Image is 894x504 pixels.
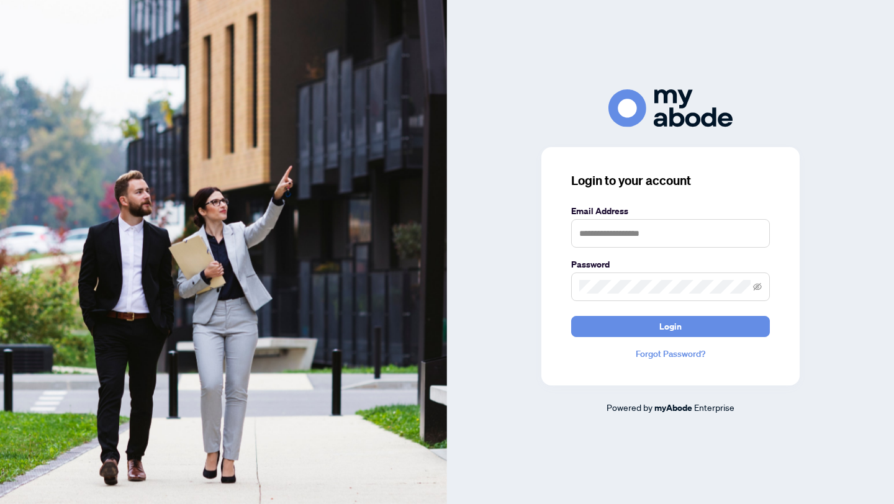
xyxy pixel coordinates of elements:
a: myAbode [654,401,692,415]
label: Email Address [571,204,770,218]
img: ma-logo [608,89,733,127]
h3: Login to your account [571,172,770,189]
span: Enterprise [694,402,734,413]
span: eye-invisible [753,282,762,291]
button: Login [571,316,770,337]
span: Powered by [607,402,652,413]
label: Password [571,258,770,271]
span: Login [659,317,682,336]
a: Forgot Password? [571,347,770,361]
